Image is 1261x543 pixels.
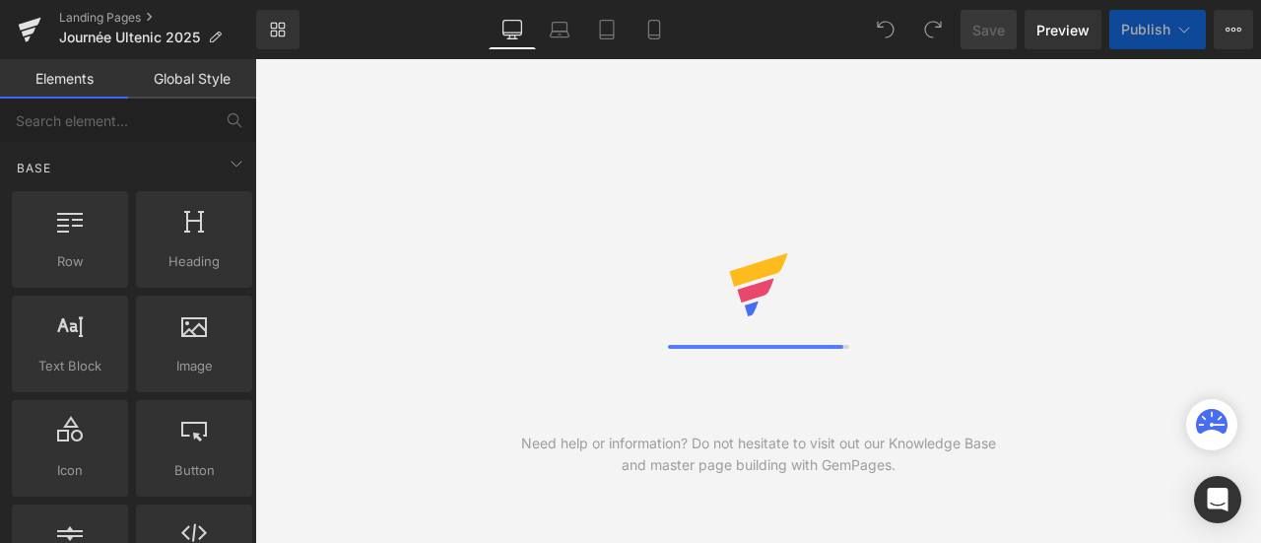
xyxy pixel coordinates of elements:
[1025,10,1101,49] a: Preview
[128,59,256,99] a: Global Style
[866,10,905,49] button: Undo
[142,356,246,376] span: Image
[18,356,122,376] span: Text Block
[583,10,630,49] a: Tablet
[1036,20,1090,40] span: Preview
[630,10,678,49] a: Mobile
[1194,476,1241,523] div: Open Intercom Messenger
[489,10,536,49] a: Desktop
[506,433,1010,476] div: Need help or information? Do not hesitate to visit out our Knowledge Base and master page buildin...
[18,460,122,481] span: Icon
[1109,10,1206,49] button: Publish
[913,10,953,49] button: Redo
[59,10,256,26] a: Landing Pages
[1214,10,1253,49] button: More
[142,460,246,481] span: Button
[18,251,122,272] span: Row
[15,159,53,177] span: Base
[256,10,299,49] a: New Library
[142,251,246,272] span: Heading
[1121,22,1170,37] span: Publish
[59,30,200,45] span: Journée Ultenic 2025
[536,10,583,49] a: Laptop
[972,20,1005,40] span: Save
